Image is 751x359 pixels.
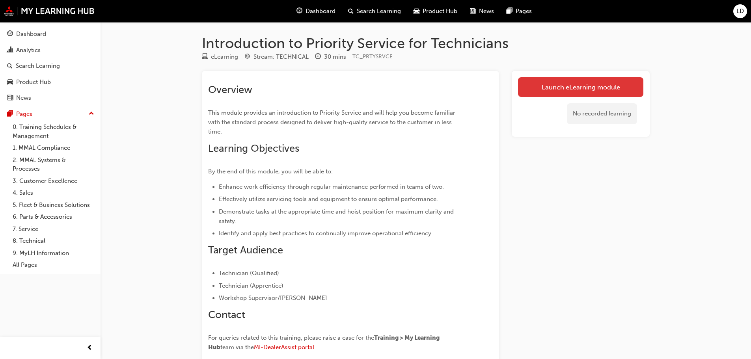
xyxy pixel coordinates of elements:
[352,53,393,60] span: Learning resource code
[736,7,744,16] span: LD
[87,343,93,353] span: prev-icon
[470,6,476,16] span: news-icon
[220,344,254,351] span: team via the
[254,344,314,351] a: MI-DealerAssist portal
[733,4,747,18] button: LD
[7,63,13,70] span: search-icon
[314,344,316,351] span: .
[3,25,97,107] button: DashboardAnalyticsSearch LearningProduct HubNews
[244,54,250,61] span: target-icon
[500,3,538,19] a: pages-iconPages
[3,43,97,58] a: Analytics
[414,6,419,16] span: car-icon
[9,142,97,154] a: 1. MMAL Compliance
[567,103,637,124] div: No recorded learning
[9,154,97,175] a: 2. MMAL Systems & Processes
[3,75,97,89] a: Product Hub
[208,244,283,256] span: Target Audience
[342,3,407,19] a: search-iconSearch Learning
[7,47,13,54] span: chart-icon
[357,7,401,16] span: Search Learning
[7,111,13,118] span: pages-icon
[9,187,97,199] a: 4. Sales
[464,3,500,19] a: news-iconNews
[3,91,97,105] a: News
[208,84,252,96] span: Overview
[7,31,13,38] span: guage-icon
[9,121,97,142] a: 0. Training Schedules & Management
[290,3,342,19] a: guage-iconDashboard
[208,109,457,135] span: This module provides an introduction to Priority Service and will help you become familiar with t...
[211,52,238,61] div: eLearning
[89,109,94,119] span: up-icon
[3,27,97,41] a: Dashboard
[315,54,321,61] span: clock-icon
[219,208,455,225] span: Demonstrate tasks at the appropriate time and hoist position for maximum clarity and safety.
[3,107,97,121] button: Pages
[518,77,643,97] a: Launch eLearning module
[9,223,97,235] a: 7. Service
[16,30,46,39] div: Dashboard
[315,52,346,62] div: Duration
[219,282,283,289] span: Technician (Apprentice)
[507,6,512,16] span: pages-icon
[296,6,302,16] span: guage-icon
[3,59,97,73] a: Search Learning
[9,259,97,271] a: All Pages
[16,93,31,102] div: News
[219,230,433,237] span: Identify and apply best practices to continually improve operational efficiency.
[306,7,335,16] span: Dashboard
[16,110,32,119] div: Pages
[7,95,13,102] span: news-icon
[479,7,494,16] span: News
[348,6,354,16] span: search-icon
[407,3,464,19] a: car-iconProduct Hub
[9,247,97,259] a: 9. MyLH Information
[16,61,60,71] div: Search Learning
[208,334,374,341] span: For queries related to this training, please raise a case for the
[202,35,650,52] h1: Introduction to Priority Service for Technicians
[9,211,97,223] a: 6. Parts & Accessories
[202,54,208,61] span: learningResourceType_ELEARNING-icon
[4,6,95,16] img: mmal
[16,78,51,87] div: Product Hub
[516,7,532,16] span: Pages
[219,270,279,277] span: Technician (Qualified)
[16,46,41,55] div: Analytics
[208,168,333,175] span: By the end of this module, you will be able to:
[244,52,309,62] div: Stream
[219,294,327,301] span: Workshop Supervisor/[PERSON_NAME]
[208,142,299,154] span: Learning Objectives
[9,175,97,187] a: 3. Customer Excellence
[423,7,457,16] span: Product Hub
[219,183,444,190] span: Enhance work efficiency through regular maintenance performed in teams of two.
[9,235,97,247] a: 8. Technical
[202,52,238,62] div: Type
[9,199,97,211] a: 5. Fleet & Business Solutions
[7,79,13,86] span: car-icon
[208,309,245,321] span: Contact
[253,52,309,61] div: Stream: TECHNICAL
[324,52,346,61] div: 30 mins
[219,195,438,203] span: Effectively utilize servicing tools and equipment to ensure optimal performance.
